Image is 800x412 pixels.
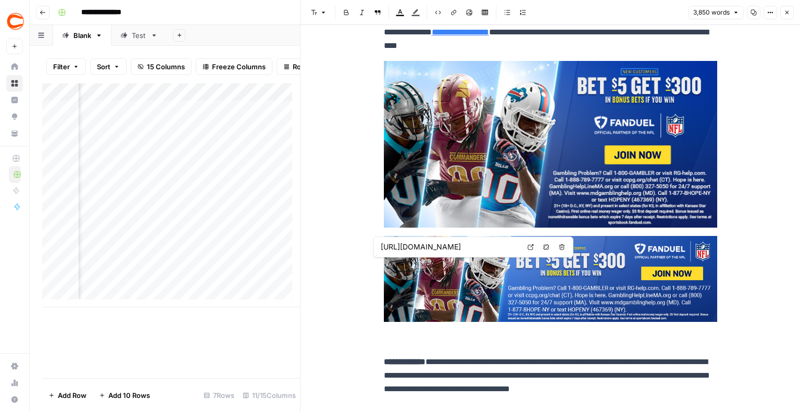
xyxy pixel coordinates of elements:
span: Sort [97,61,110,72]
span: Add 10 Rows [108,390,150,401]
a: Settings [6,358,23,374]
span: Freeze Columns [212,61,266,72]
a: Insights [6,92,23,108]
a: Your Data [6,125,23,142]
a: Test [111,25,167,46]
span: Filter [53,61,70,72]
button: Help + Support [6,391,23,408]
button: Workspace: Covers [6,8,23,34]
img: Covers Logo [6,12,25,31]
span: Add Row [58,390,86,401]
div: Test [132,30,146,41]
button: Freeze Columns [196,58,272,75]
div: 11/15 Columns [239,387,300,404]
a: Usage [6,374,23,391]
a: Blank [53,25,111,46]
span: 3,850 words [693,8,730,17]
button: Filter [46,58,86,75]
button: Add 10 Rows [93,387,156,404]
span: 15 Columns [147,61,185,72]
button: Add Row [42,387,93,404]
span: Row Height [293,61,330,72]
div: Blank [73,30,91,41]
a: Browse [6,75,23,92]
a: Home [6,58,23,75]
button: 15 Columns [131,58,192,75]
button: 3,850 words [689,6,744,19]
a: Opportunities [6,108,23,125]
button: Sort [90,58,127,75]
button: Row Height [277,58,337,75]
div: 7 Rows [199,387,239,404]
